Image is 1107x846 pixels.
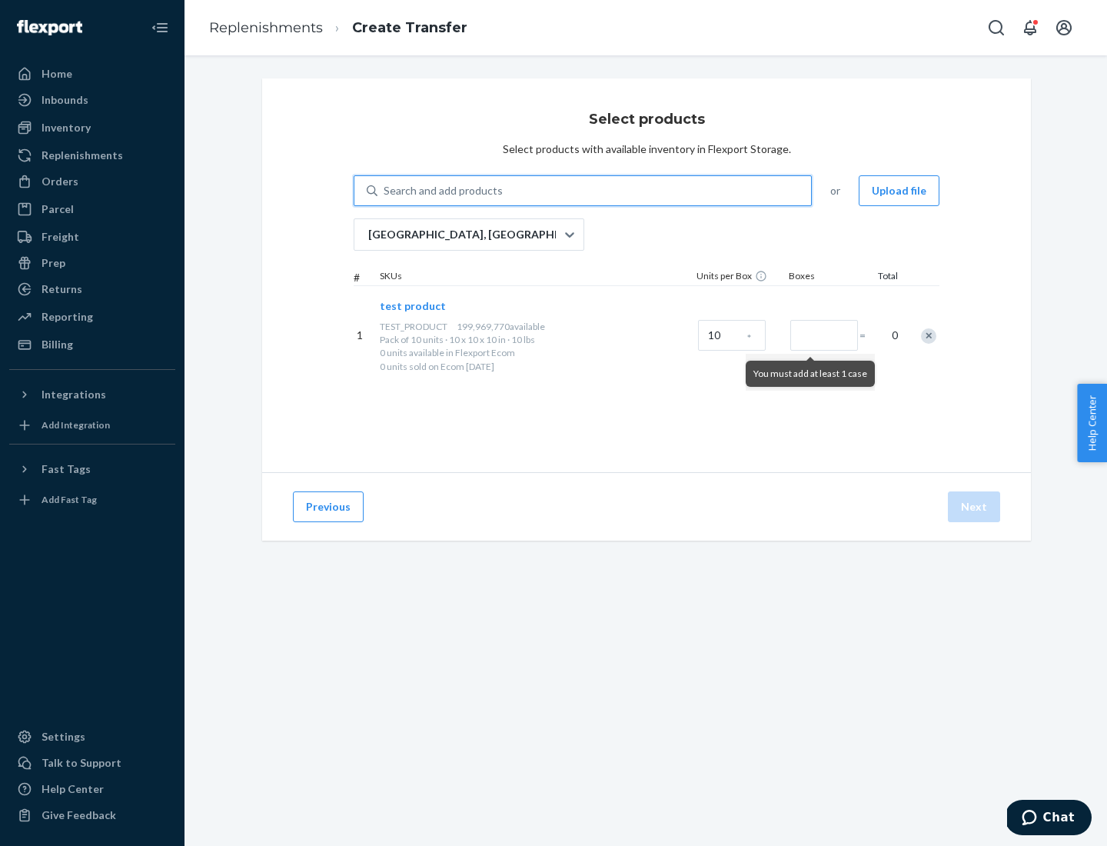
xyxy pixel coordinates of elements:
button: Integrations [9,382,175,407]
p: [GEOGRAPHIC_DATA], [GEOGRAPHIC_DATA] [368,227,563,242]
div: # [354,270,377,285]
button: Open account menu [1049,12,1079,43]
div: Parcel [42,202,74,217]
div: SKUs [377,269,693,285]
button: test product [380,298,446,314]
img: Flexport logo [17,20,82,35]
div: Add Fast Tag [42,493,97,506]
div: Billing [42,337,73,352]
div: Give Feedback [42,808,116,823]
a: Home [9,62,175,86]
button: Fast Tags [9,457,175,481]
span: test product [380,299,446,312]
button: Help Center [1077,384,1107,462]
a: Replenishments [9,143,175,168]
div: Fast Tags [42,461,91,477]
a: Prep [9,251,175,275]
span: TEST_PRODUCT [380,321,447,332]
div: Returns [42,281,82,297]
div: Units per Box [693,269,786,285]
div: Integrations [42,387,106,402]
button: Open notifications [1015,12,1045,43]
p: 0 units available in Flexport Ecom [380,346,692,359]
ol: breadcrumbs [197,5,480,51]
div: Inventory [42,120,91,135]
p: 1 [357,328,374,343]
button: Next [948,491,1000,522]
div: Prep [42,255,65,271]
div: Select products with available inventory in Flexport Storage. [503,142,791,157]
div: Remove Item [921,328,936,344]
h3: Select products [589,109,705,129]
button: Close Navigation [145,12,175,43]
button: Upload file [859,175,939,206]
div: Talk to Support [42,755,121,771]
a: Help Center [9,777,175,801]
input: [GEOGRAPHIC_DATA], [GEOGRAPHIC_DATA] [367,227,368,242]
a: Replenishments [209,19,323,36]
span: = [859,328,875,343]
div: Settings [42,729,85,744]
div: Help Center [42,781,104,797]
a: Add Integration [9,413,175,438]
button: Give Feedback [9,803,175,828]
iframe: Opens a widget where you can chat to one of our agents [1007,800,1092,838]
a: Freight [9,225,175,249]
div: Reporting [42,309,93,325]
a: Inbounds [9,88,175,112]
span: 199,969,770 available [457,321,545,332]
button: Previous [293,491,364,522]
input: Number of boxes [790,320,858,351]
div: Boxes [786,269,863,285]
div: Orders [42,174,78,189]
a: Create Transfer [352,19,467,36]
input: Case Quantity [698,320,766,351]
span: or [830,183,840,198]
div: Freight [42,229,79,245]
div: You must add at least 1 case [746,361,875,387]
div: Total [863,269,901,285]
div: Replenishments [42,148,123,163]
a: Orders [9,169,175,194]
span: 0 [883,328,898,343]
a: Billing [9,332,175,357]
button: Open Search Box [981,12,1012,43]
button: Talk to Support [9,751,175,775]
a: Returns [9,277,175,301]
div: Add Integration [42,418,110,431]
a: Add Fast Tag [9,488,175,512]
div: Inbounds [42,92,88,108]
div: Pack of 10 units · 10 x 10 x 10 in · 10 lbs [380,333,692,346]
a: Settings [9,724,175,749]
p: 0 units sold on Ecom [DATE] [380,360,692,373]
div: Home [42,66,72,82]
div: Search and add products [384,183,503,198]
a: Reporting [9,305,175,329]
a: Parcel [9,197,175,221]
a: Inventory [9,115,175,140]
